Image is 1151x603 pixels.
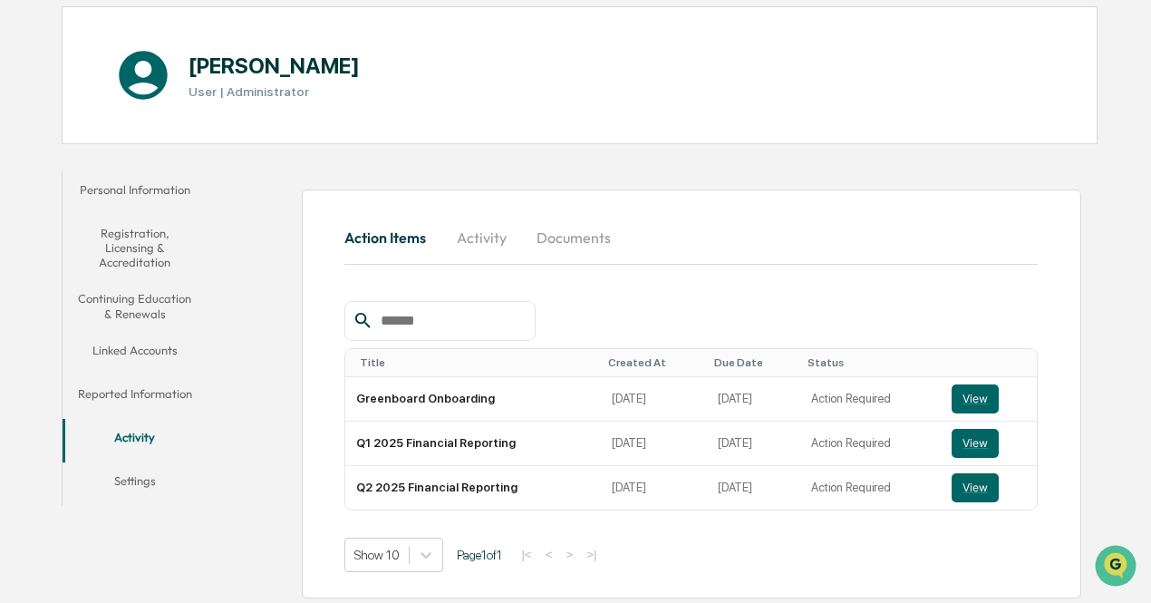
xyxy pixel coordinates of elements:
div: secondary tabs example [63,171,207,506]
div: Toggle SortBy [608,356,700,369]
div: 🔎 [18,264,33,278]
a: 🖐️Preclearance [11,220,124,253]
button: Activity [63,419,207,462]
a: 🗄️Attestations [124,220,232,253]
span: Attestations [150,228,225,246]
div: Toggle SortBy [808,356,933,369]
div: Start new chat [62,138,297,156]
td: Action Required [800,422,941,466]
td: [DATE] [601,422,707,466]
button: Activity [440,216,522,259]
div: secondary tabs example [344,216,1038,259]
button: Continuing Education & Renewals [63,280,207,332]
div: Toggle SortBy [714,356,793,369]
button: Registration, Licensing & Accreditation [63,215,207,281]
button: View [952,429,999,458]
span: Page 1 of 1 [457,548,502,562]
img: 1746055101610-c473b297-6a78-478c-a979-82029cc54cd1 [18,138,51,170]
h3: User | Administrator [189,84,360,99]
button: Documents [522,216,625,259]
button: Settings [63,462,207,506]
a: Powered byPylon [128,306,219,320]
div: Toggle SortBy [360,356,594,369]
td: Greenboard Onboarding [345,377,601,422]
div: 🖐️ [18,229,33,244]
button: View [952,384,999,413]
button: >| [581,547,602,562]
a: View [952,429,1026,458]
button: |< [516,547,537,562]
div: 🗄️ [131,229,146,244]
button: Reported Information [63,375,207,419]
a: View [952,473,1026,502]
td: Action Required [800,466,941,510]
button: Start new chat [308,143,330,165]
td: [DATE] [601,377,707,422]
td: Q1 2025 Financial Reporting [345,422,601,466]
button: Action Items [344,216,440,259]
a: View [952,384,1026,413]
button: > [560,547,578,562]
button: View [952,473,999,502]
button: < [540,547,558,562]
td: Action Required [800,377,941,422]
td: [DATE] [707,377,800,422]
span: Pylon [180,306,219,320]
div: Toggle SortBy [955,356,1030,369]
button: Personal Information [63,171,207,215]
div: We're available if you need us! [62,156,229,170]
td: Q2 2025 Financial Reporting [345,466,601,510]
td: [DATE] [707,422,800,466]
button: Linked Accounts [63,332,207,375]
td: [DATE] [707,466,800,510]
iframe: Open customer support [1093,543,1142,592]
span: Data Lookup [36,262,114,280]
td: [DATE] [601,466,707,510]
h1: [PERSON_NAME] [189,53,360,79]
a: 🔎Data Lookup [11,255,121,287]
span: Preclearance [36,228,117,246]
p: How can we help? [18,37,330,66]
